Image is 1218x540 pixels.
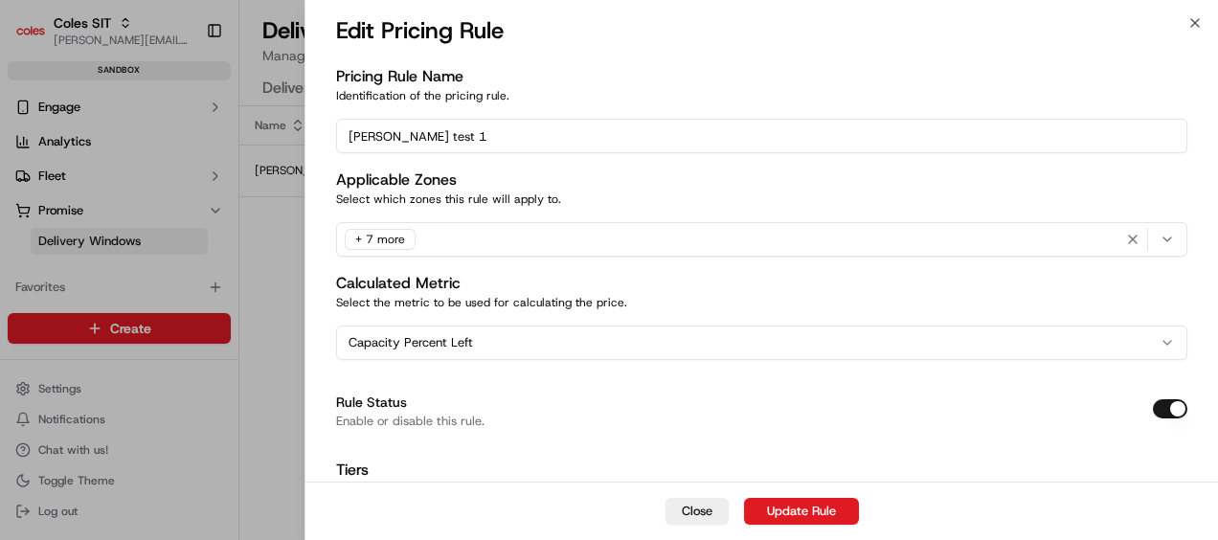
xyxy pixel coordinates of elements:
[19,279,34,294] div: 📗
[665,498,729,525] button: Close
[336,295,1187,310] p: Select the metric to be used for calculating the price.
[19,76,349,106] p: Welcome 👋
[65,201,242,216] div: We're available if you need us!
[11,269,154,304] a: 📗Knowledge Base
[154,269,315,304] a: 💻API Documentation
[326,188,349,211] button: Start new chat
[336,273,461,293] label: Calculated Metric
[181,277,307,296] span: API Documentation
[336,482,1187,497] p: Define the pricing tiers for this rule.
[336,119,1187,153] input: Rule name
[336,88,1187,103] p: Identification of the pricing rule.
[135,323,232,338] a: Powered byPylon
[336,169,457,190] label: Applicable Zones
[162,279,177,294] div: 💻
[744,498,859,525] button: Update Rule
[336,416,485,428] p: Enable or disable this rule.
[38,277,147,296] span: Knowledge Base
[19,18,57,56] img: Nash
[336,15,504,46] h2: Edit Pricing Rule
[336,191,1187,207] p: Select which zones this rule will apply to.
[336,460,369,480] label: Tiers
[50,123,345,143] input: Got a question? Start typing here...
[345,229,416,250] div: + 7 more
[65,182,314,201] div: Start new chat
[336,222,1187,257] button: + 7 more
[191,324,232,338] span: Pylon
[336,66,463,86] label: Pricing Rule Name
[336,394,407,411] label: Rule Status
[19,182,54,216] img: 1736555255976-a54dd68f-1ca7-489b-9aae-adbdc363a1c4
